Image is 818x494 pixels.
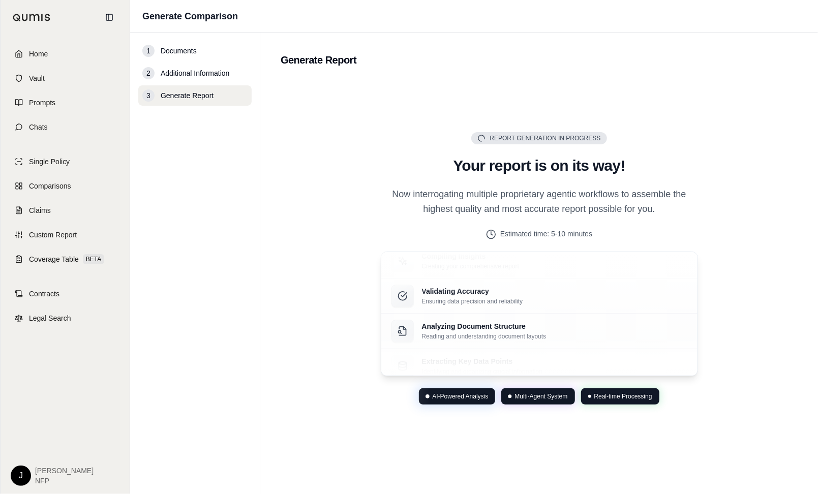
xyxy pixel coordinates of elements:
span: Generate Report [161,90,214,101]
span: NFP [35,476,94,486]
span: Additional Information [161,68,229,78]
a: Custom Report [7,224,124,246]
a: Contracts [7,283,124,305]
a: Chats [7,116,124,138]
img: Qumis Logo [13,14,51,21]
span: Real-time Processing [594,392,652,400]
div: 2 [142,67,155,79]
a: Legal Search [7,307,124,329]
p: Validating Accuracy [422,287,523,297]
span: Home [29,49,48,59]
p: Reading and understanding document layouts [422,333,547,341]
span: AI-Powered Analysis [432,392,488,400]
span: BETA [83,254,104,264]
p: Extracting Key Data Points [422,357,542,367]
span: Documents [161,46,197,56]
span: Chats [29,122,48,132]
div: J [11,466,31,486]
h2: Your report is on its way! [381,157,698,175]
span: Prompts [29,98,55,108]
span: Single Policy [29,157,70,167]
p: Analyzing Document Structure [422,322,547,332]
span: Comparisons [29,181,71,191]
span: Report Generation in Progress [490,134,600,142]
a: Single Policy [7,150,124,173]
h1: Generate Comparison [142,9,238,23]
p: Creating your comprehensive report [422,263,519,271]
span: Claims [29,205,51,215]
button: Collapse sidebar [101,9,117,25]
a: Prompts [7,91,124,114]
a: Coverage TableBETA [7,248,124,270]
h2: Generate Report [281,53,798,67]
span: Contracts [29,289,59,299]
p: Ensuring data precision and reliability [422,298,523,306]
p: Compiling Insights [422,252,519,262]
p: Now interrogating multiple proprietary agentic workflows to assemble the highest quality and most... [381,187,698,217]
span: Custom Report [29,230,77,240]
a: Claims [7,199,124,222]
span: Vault [29,73,45,83]
a: Home [7,43,124,65]
span: Legal Search [29,313,71,323]
p: Identifying and organizing crucial information [422,368,542,376]
a: Comparisons [7,175,124,197]
span: Multi-Agent System [514,392,567,400]
div: 1 [142,45,155,57]
span: Coverage Table [29,254,79,264]
a: Vault [7,67,124,89]
span: [PERSON_NAME] [35,466,94,476]
div: 3 [142,89,155,102]
span: Estimated time: 5-10 minutes [500,229,592,239]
